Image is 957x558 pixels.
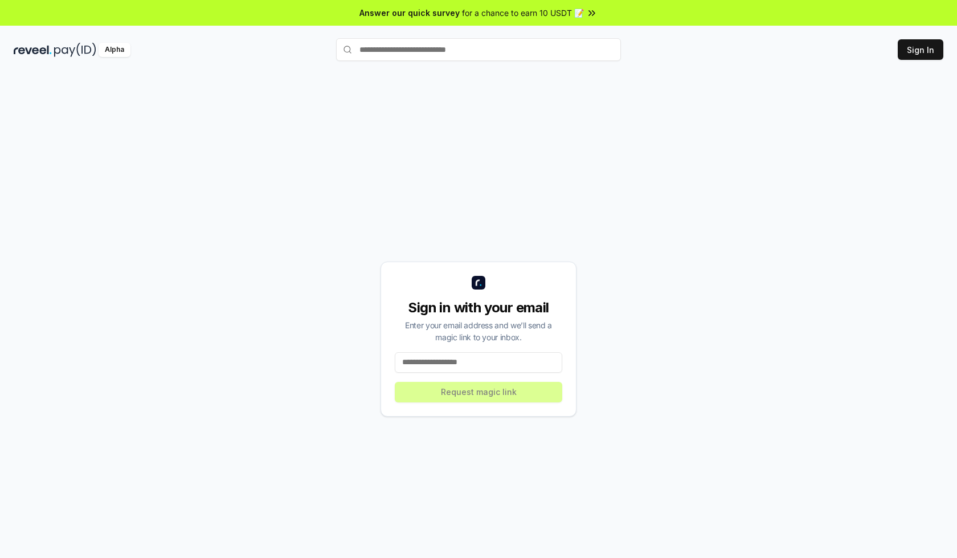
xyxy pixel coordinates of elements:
[99,43,130,57] div: Alpha
[898,39,943,60] button: Sign In
[395,299,562,317] div: Sign in with your email
[54,43,96,57] img: pay_id
[472,276,485,290] img: logo_small
[395,319,562,343] div: Enter your email address and we’ll send a magic link to your inbox.
[14,43,52,57] img: reveel_dark
[462,7,584,19] span: for a chance to earn 10 USDT 📝
[359,7,460,19] span: Answer our quick survey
